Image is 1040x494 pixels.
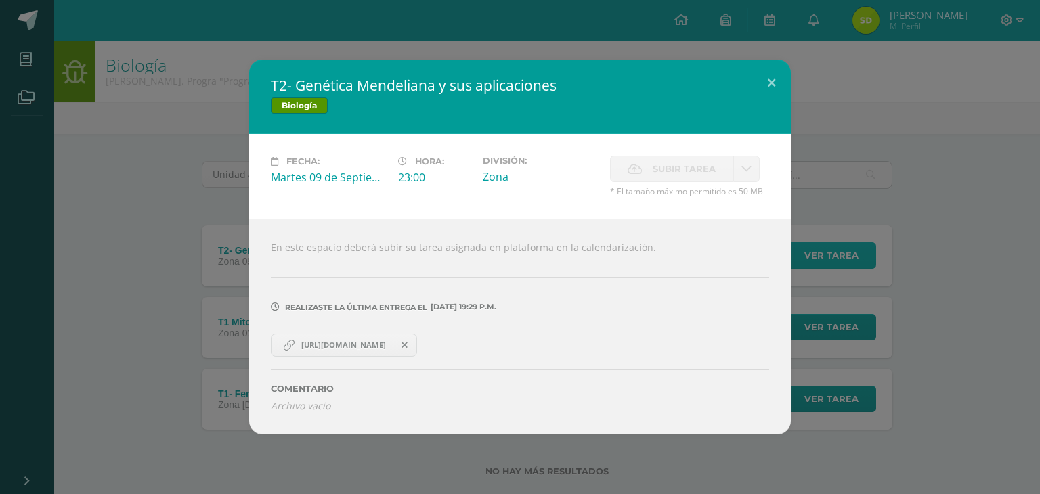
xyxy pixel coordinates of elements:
span: Remover entrega [393,338,416,353]
span: Fecha: [286,156,320,166]
div: Martes 09 de Septiembre [271,170,387,185]
span: Biología [271,97,328,114]
div: En este espacio deberá subir su tarea asignada en plataforma en la calendarización. [249,219,791,434]
label: La fecha de entrega ha expirado [610,156,733,182]
span: Realizaste la última entrega el [285,302,427,312]
label: Comentario [271,384,769,394]
span: * El tamaño máximo permitido es 50 MB [610,185,769,197]
label: División: [483,156,599,166]
a: La fecha de entrega ha expirado [733,156,760,182]
i: Archivo vacio [271,399,330,412]
h2: T2- Genética Mendeliana y sus aplicaciones [271,76,769,95]
span: Subir tarea [653,156,716,181]
a: [URL][DOMAIN_NAME] [271,334,417,357]
span: [URL][DOMAIN_NAME] [295,340,393,351]
div: 23:00 [398,170,472,185]
div: Zona [483,169,599,184]
button: Close (Esc) [752,60,791,106]
span: Hora: [415,156,444,166]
